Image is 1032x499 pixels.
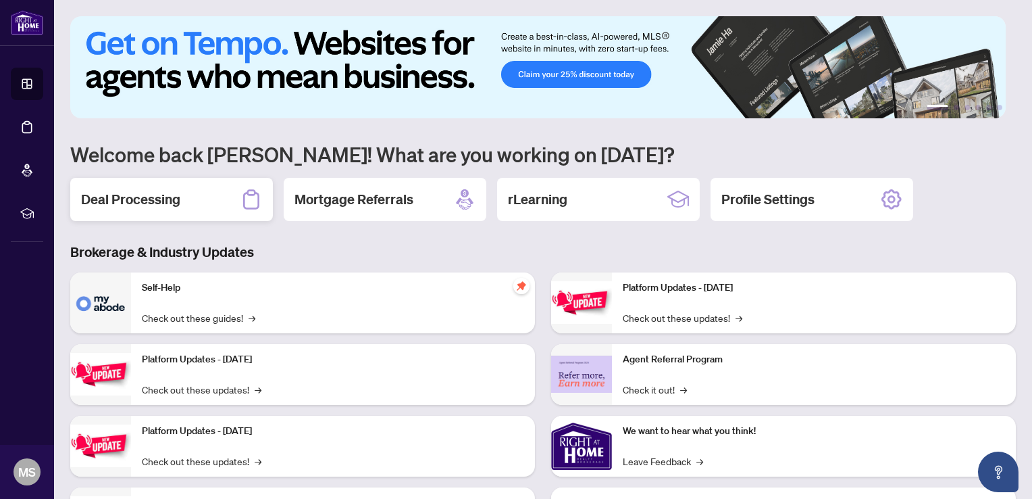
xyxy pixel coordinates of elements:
span: → [255,382,261,397]
img: We want to hear what you think! [551,416,612,477]
h1: Welcome back [PERSON_NAME]! What are you working on [DATE]? [70,141,1016,167]
img: Agent Referral Program [551,356,612,393]
a: Check out these updates!→ [142,382,261,397]
span: MS [18,462,36,481]
p: Self-Help [142,281,524,295]
img: Platform Updates - July 21, 2025 [70,425,131,467]
img: Self-Help [70,272,131,333]
span: → [249,310,255,325]
h2: Profile Settings [721,190,815,209]
a: Check it out!→ [623,382,687,397]
button: 1 [927,105,948,110]
img: Platform Updates - September 16, 2025 [70,353,131,396]
button: Open asap [978,452,1018,492]
button: 6 [997,105,1002,110]
button: 4 [975,105,981,110]
a: Check out these updates!→ [142,454,261,469]
a: Leave Feedback→ [623,454,703,469]
button: 3 [964,105,970,110]
span: → [680,382,687,397]
p: Agent Referral Program [623,352,1005,367]
img: logo [11,10,43,35]
p: Platform Updates - [DATE] [142,424,524,439]
button: 2 [954,105,959,110]
button: 5 [986,105,991,110]
p: Platform Updates - [DATE] [623,281,1005,295]
a: Check out these guides!→ [142,310,255,325]
p: Platform Updates - [DATE] [142,352,524,367]
h3: Brokerage & Industry Updates [70,243,1016,262]
span: → [255,454,261,469]
h2: Deal Processing [81,190,180,209]
span: → [736,310,742,325]
img: Platform Updates - June 23, 2025 [551,281,612,324]
h2: rLearning [508,190,567,209]
img: Slide 0 [70,16,1006,118]
span: → [696,454,703,469]
span: pushpin [513,278,530,294]
a: Check out these updates!→ [623,310,742,325]
h2: Mortgage Referrals [294,190,413,209]
p: We want to hear what you think! [623,424,1005,439]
